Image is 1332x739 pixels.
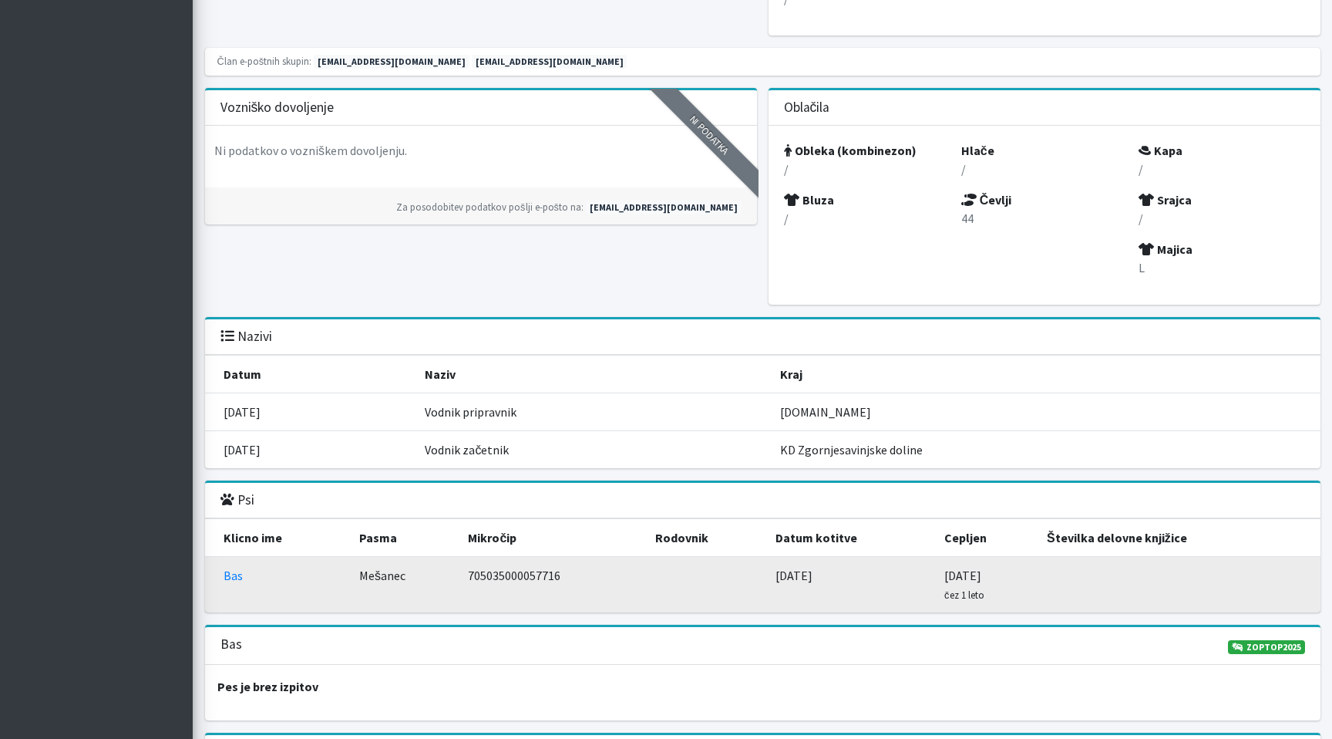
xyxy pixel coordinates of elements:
td: 705035000057716 [459,557,645,613]
th: Datum kotitve [766,519,935,557]
td: Mešanec [350,557,459,613]
h3: Psi [220,492,254,508]
th: Klicno ime [205,519,351,557]
strong: Srajca [1139,192,1192,208]
td: Vodnik pripravnik [415,393,771,431]
strong: Pes je brez izpitov [217,679,318,694]
p: / [784,160,950,178]
small: čez 1 leto [944,589,984,601]
th: Pasma [350,519,459,557]
h3: Oblačila [784,100,830,116]
p: Ni podatkov o vozniškem dovoljenju. [214,141,407,160]
th: Datum [205,356,416,393]
h3: Bas [220,636,242,653]
a: [EMAIL_ADDRESS][DOMAIN_NAME] [586,201,742,214]
strong: Majica [1139,241,1192,257]
th: Naziv [415,356,771,393]
td: [DATE] [205,393,416,431]
td: KD Zgornjesavinjske doline [771,431,1320,469]
p: 44 [961,209,1127,228]
strong: Hlače [961,143,994,158]
strong: Čevlji [961,192,1012,208]
td: [DATE] [935,557,1038,613]
small: Član e-poštnih skupin: [217,55,312,67]
p: / [1139,209,1304,228]
small: Za posodobitev podatkov pošlji e-pošto na: [396,201,584,213]
th: Številka delovne knjižice [1038,519,1320,557]
p: / [784,209,950,228]
th: Kraj [771,356,1320,393]
p: / [961,160,1127,178]
span: [EMAIL_ADDRESS][DOMAIN_NAME] [472,55,627,69]
div: Ni podatka [637,62,781,207]
h3: Nazivi [220,329,272,345]
td: [DATE] [205,431,416,469]
td: Vodnik začetnik [415,431,771,469]
h3: Vozniško dovoljenje [220,100,335,116]
th: Mikročip [459,519,645,557]
strong: Bluza [784,192,834,208]
td: [DOMAIN_NAME] [771,393,1320,431]
p: / [1139,160,1304,178]
strong: Obleka (kombinezon) [784,143,917,158]
a: Bas [224,568,243,583]
strong: Kapa [1139,143,1182,158]
a: ZOPTOP2025 [1228,640,1305,654]
td: [DATE] [766,557,935,613]
th: Cepljen [935,519,1038,557]
span: [EMAIL_ADDRESS][DOMAIN_NAME] [314,55,469,69]
th: Rodovnik [646,519,767,557]
p: L [1139,258,1304,277]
